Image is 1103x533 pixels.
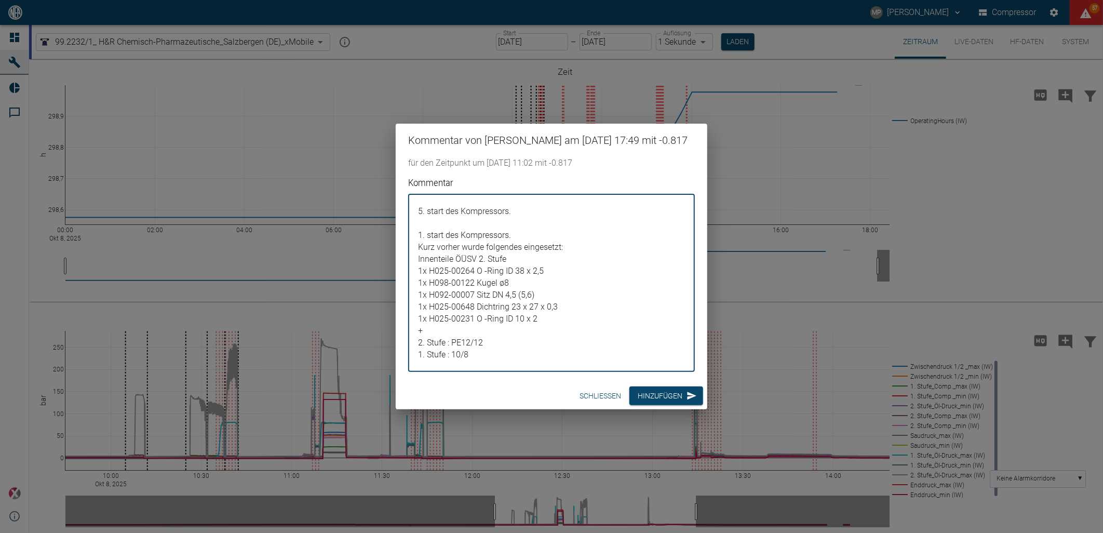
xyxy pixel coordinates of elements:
h2: Kommentar von [PERSON_NAME] am [DATE] 17:49 mit -0.817 [396,124,707,157]
textarea: 5. start des Kompressors. 1. start des Kompressors. Kurz vorher wurde folgendes eingesetzt: Innen... [415,203,688,363]
button: Schließen [575,387,625,406]
button: Hinzufügen [629,387,703,406]
label: Kommentar [408,177,623,189]
p: für den Zeitpunkt um [DATE] 11:02 mit -0.817 [408,157,695,169]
